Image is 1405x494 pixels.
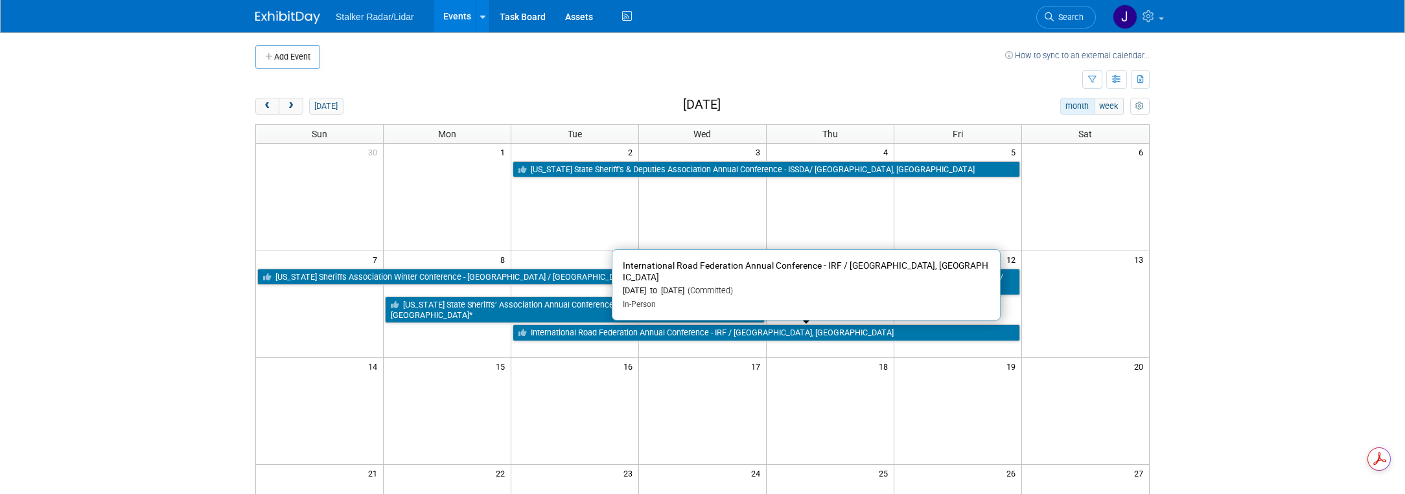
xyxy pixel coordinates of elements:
[568,129,582,139] span: Tue
[255,98,279,115] button: prev
[371,251,383,267] span: 7
[255,45,320,69] button: Add Event
[877,358,894,374] span: 18
[1005,358,1021,374] span: 19
[1113,5,1137,29] img: John Kestel
[882,144,894,160] span: 4
[255,11,320,24] img: ExhibitDay
[279,98,303,115] button: next
[438,129,456,139] span: Mon
[1133,251,1149,267] span: 13
[877,465,894,481] span: 25
[754,144,766,160] span: 3
[385,297,765,323] a: [US_STATE] State Sheriffs’ Association Annual Conference - OSSA / [GEOGRAPHIC_DATA], [GEOGRAPHIC_...
[953,129,963,139] span: Fri
[367,358,383,374] span: 14
[623,260,988,283] span: International Road Federation Annual Conference - IRF / [GEOGRAPHIC_DATA], [GEOGRAPHIC_DATA]
[1036,6,1096,28] a: Search
[1078,129,1092,139] span: Sat
[822,129,838,139] span: Thu
[750,358,766,374] span: 17
[367,144,383,160] span: 30
[750,465,766,481] span: 24
[494,465,511,481] span: 22
[1010,144,1021,160] span: 5
[1094,98,1124,115] button: week
[1005,51,1150,60] a: How to sync to an external calendar...
[494,358,511,374] span: 15
[1130,98,1150,115] button: myCustomButton
[1137,144,1149,160] span: 6
[622,465,638,481] span: 23
[1005,251,1021,267] span: 12
[1054,12,1084,22] span: Search
[499,251,511,267] span: 8
[693,129,711,139] span: Wed
[312,129,327,139] span: Sun
[683,98,721,112] h2: [DATE]
[1133,465,1149,481] span: 27
[1005,465,1021,481] span: 26
[622,358,638,374] span: 16
[1135,102,1144,111] i: Personalize Calendar
[367,465,383,481] span: 21
[1060,98,1095,115] button: month
[623,300,656,309] span: In-Person
[257,269,765,286] a: [US_STATE] Sheriffs Association Winter Conference - [GEOGRAPHIC_DATA] / [GEOGRAPHIC_DATA], [GEOGR...
[513,324,1019,341] a: International Road Federation Annual Conference - IRF / [GEOGRAPHIC_DATA], [GEOGRAPHIC_DATA]
[309,98,343,115] button: [DATE]
[513,161,1019,178] a: [US_STATE] State Sheriff’s & Deputies Association Annual Conference - ISSDA/ [GEOGRAPHIC_DATA], [...
[499,144,511,160] span: 1
[684,286,733,295] span: (Committed)
[1133,358,1149,374] span: 20
[336,12,414,22] span: Stalker Radar/Lidar
[623,286,990,297] div: [DATE] to [DATE]
[627,144,638,160] span: 2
